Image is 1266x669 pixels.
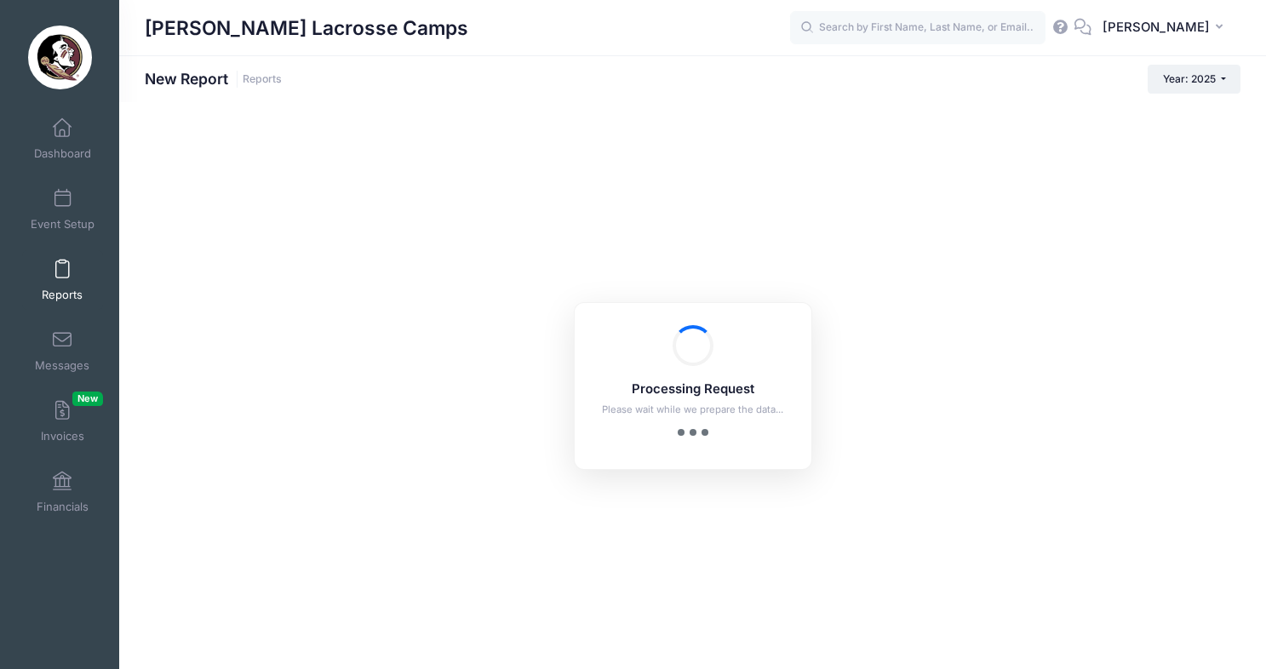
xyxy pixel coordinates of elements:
span: Event Setup [31,217,95,232]
span: Year: 2025 [1163,72,1216,85]
span: Dashboard [34,146,91,161]
h5: Processing Request [597,382,789,397]
span: Invoices [41,429,84,443]
span: Messages [35,358,89,373]
span: Reports [42,288,83,302]
a: Reports [243,73,282,86]
a: Dashboard [22,109,103,169]
span: Financials [37,500,89,514]
a: Reports [22,250,103,310]
button: [PERSON_NAME] [1091,9,1240,48]
h1: [PERSON_NAME] Lacrosse Camps [145,9,468,48]
h1: New Report [145,70,282,88]
a: Event Setup [22,180,103,239]
a: Financials [22,462,103,522]
input: Search by First Name, Last Name, or Email... [790,11,1045,45]
p: Please wait while we prepare the data... [597,403,789,417]
button: Year: 2025 [1148,65,1240,94]
img: Sara Tisdale Lacrosse Camps [28,26,92,89]
a: Messages [22,321,103,380]
span: [PERSON_NAME] [1103,18,1210,37]
span: New [72,392,103,406]
a: InvoicesNew [22,392,103,451]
